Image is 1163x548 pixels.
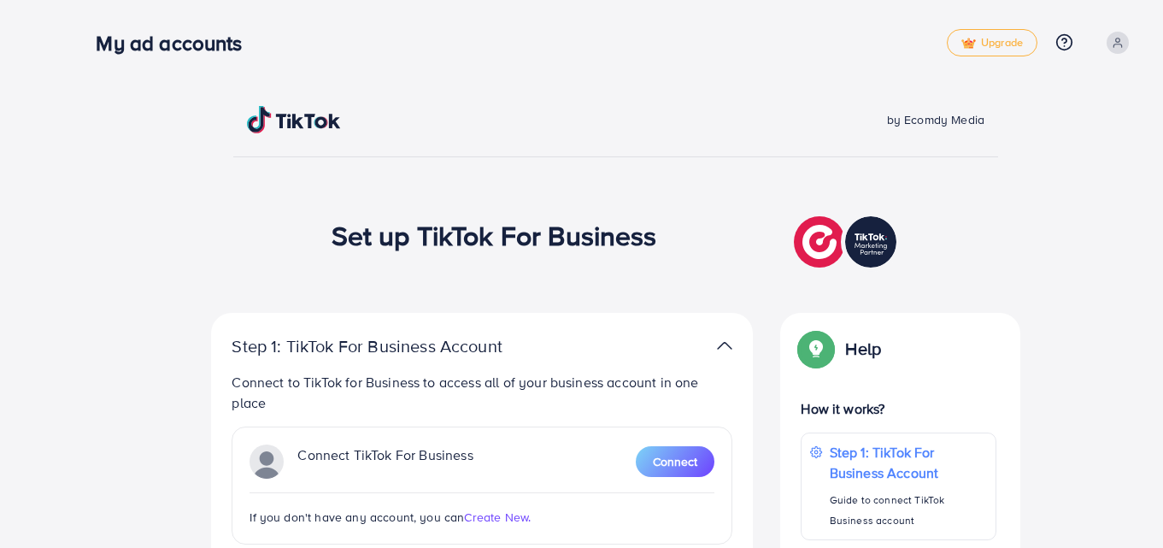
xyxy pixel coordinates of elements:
[96,31,256,56] h3: My ad accounts
[232,372,732,413] p: Connect to TikTok for Business to access all of your business account in one place
[247,106,341,133] img: TikTok
[830,442,987,483] p: Step 1: TikTok For Business Account
[717,333,732,358] img: TikTok partner
[653,453,697,470] span: Connect
[636,446,714,477] button: Connect
[801,333,831,364] img: Popup guide
[887,111,984,128] span: by Ecomdy Media
[947,29,1037,56] a: tickUpgrade
[250,445,284,479] img: TikTok partner
[961,37,1023,50] span: Upgrade
[801,398,996,419] p: How it works?
[830,490,987,531] p: Guide to connect TikTok Business account
[250,509,464,526] span: If you don't have any account, you can
[332,219,657,251] h1: Set up TikTok For Business
[794,212,901,272] img: TikTok partner
[232,336,556,356] p: Step 1: TikTok For Business Account
[845,339,881,359] p: Help
[961,38,976,50] img: tick
[464,509,531,526] span: Create New.
[297,445,473,479] p: Connect TikTok For Business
